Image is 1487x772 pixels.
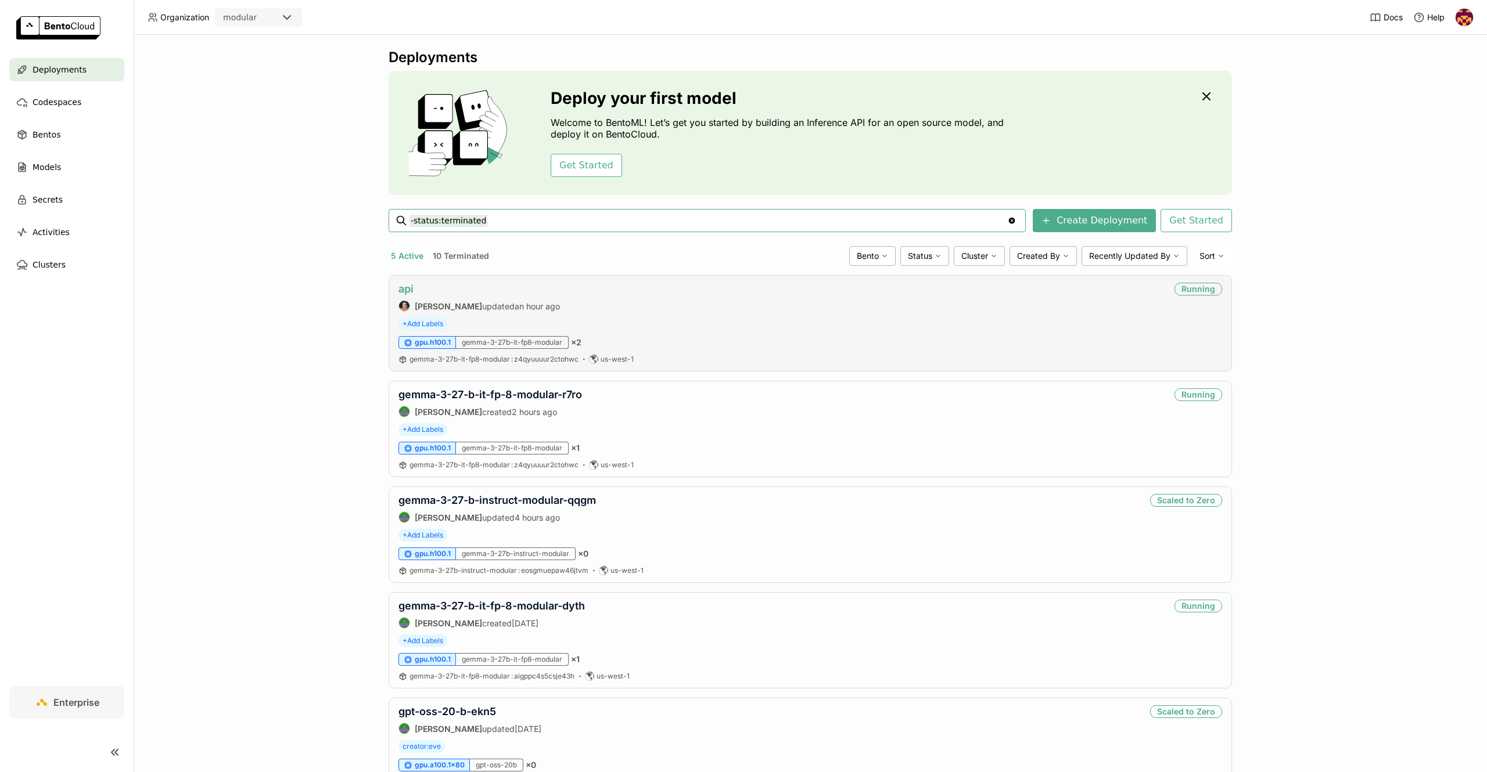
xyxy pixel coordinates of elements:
span: Models [33,160,61,174]
span: gpu.h100.1 [415,655,451,664]
strong: [PERSON_NAME] [415,301,482,311]
a: gemma-3-27-b-it-fp-8-modular-r7ro [398,388,582,401]
span: +Add Labels [398,423,447,436]
button: 10 Terminated [430,248,491,264]
div: Status [900,246,949,266]
strong: [PERSON_NAME] [415,513,482,522]
a: Deployments [9,58,124,81]
strong: [PERSON_NAME] [415,724,482,734]
a: Clusters [9,253,124,276]
a: gemma-3-27b-it-fp8-modular:aigppc4s5csje43h [410,672,574,681]
a: api [398,283,414,295]
span: 2 hours ago [512,407,557,417]
a: gemma-3-27b-it-fp8-modular:z4qyuuuur2ctohwc [410,355,579,364]
a: Bentos [9,123,124,146]
span: × 0 [526,760,536,770]
div: Running [1174,388,1222,401]
span: gemma-3-27b-instruct-modular eosgmuepaw46jtvm [410,566,588,575]
svg: Clear value [1007,216,1017,225]
div: Bento [849,246,896,266]
a: Activities [9,221,124,244]
div: gemma-3-27b-it-fp8-modular [456,336,569,349]
div: created [398,617,585,629]
span: Enterprise [53,697,99,708]
a: gemma-3-27-b-it-fp-8-modular-dyth [398,600,585,612]
a: Codespaces [9,91,124,114]
span: creator:eve [398,740,445,753]
img: Matt Terry [1456,9,1473,26]
span: × 0 [578,549,588,559]
span: Codespaces [33,95,81,109]
div: Recently Updated By [1082,246,1187,266]
img: cover onboarding [398,89,523,176]
span: Deployments [33,63,87,77]
span: us-west-1 [597,672,630,681]
span: × 1 [571,654,580,665]
div: updated [398,723,541,734]
span: Status [908,251,932,261]
button: Create Deployment [1033,209,1156,232]
span: Created By [1017,251,1060,261]
span: gemma-3-27b-it-fp8-modular aigppc4s5csje43h [410,672,574,680]
span: Activities [33,225,70,239]
button: 5 Active [389,248,426,264]
span: Cluster [961,251,988,261]
div: gemma-3-27b-it-fp8-modular [456,653,569,666]
span: Help [1427,12,1445,23]
span: gemma-3-27b-it-fp8-modular z4qyuuuur2ctohwc [410,355,579,363]
a: Models [9,156,124,179]
div: Sort [1192,246,1232,266]
div: Scaled to Zero [1150,705,1222,718]
input: Selected modular. [258,12,259,24]
span: +Add Labels [398,529,447,542]
a: gpt-oss-20-b-ekn5 [398,705,496,717]
span: [DATE] [512,618,538,628]
span: : [511,672,513,680]
span: gpu.h100.1 [415,338,451,347]
img: Shenyang Zhao [399,618,410,628]
div: Scaled to Zero [1150,494,1222,507]
div: modular [223,12,257,23]
span: Recently Updated By [1089,251,1170,261]
div: Help [1413,12,1445,23]
span: × 1 [571,443,580,453]
span: : [511,460,513,469]
a: Docs [1370,12,1403,23]
span: Docs [1384,12,1403,23]
h3: Deploy your first model [551,89,1010,107]
div: gemma-3-27b-it-fp8-modular [456,442,569,454]
strong: [PERSON_NAME] [415,618,482,628]
p: Welcome to BentoML! Let’s get you started by building an Inference API for an open source model, ... [551,117,1010,140]
a: gemma-3-27-b-instruct-modular-qqgm [398,494,596,506]
span: gpu.h100.1 [415,549,451,558]
div: Running [1174,283,1222,295]
a: gemma-3-27b-it-fp8-modular:z4qyuuuur2ctohwc [410,460,579,470]
span: gpu.a100.1x80 [415,760,465,770]
a: gemma-3-27b-instruct-modular:eosgmuepaw46jtvm [410,566,588,575]
span: us-west-1 [610,566,644,575]
span: 4 hours ago [515,513,560,522]
span: +Add Labels [398,634,447,647]
span: +Add Labels [398,318,447,330]
span: Organization [160,12,209,23]
button: Get Started [1161,209,1232,232]
div: Cluster [954,246,1005,266]
a: Enterprise [9,686,124,719]
button: Get Started [551,154,622,177]
span: an hour ago [515,301,560,311]
div: gemma-3-27b-instruct-modular [456,547,576,560]
span: : [511,355,513,363]
span: Bento [857,251,879,261]
div: Deployments [389,49,1232,66]
div: Created By [1010,246,1077,266]
img: Sean Sheng [399,301,410,311]
strong: [PERSON_NAME] [415,407,482,417]
div: gpt-oss-20b [470,759,523,771]
img: logo [16,16,100,39]
span: Sort [1199,251,1215,261]
div: updated [398,511,596,523]
span: gpu.h100.1 [415,443,451,453]
span: Clusters [33,258,66,272]
a: Secrets [9,188,124,211]
span: Bentos [33,128,60,142]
